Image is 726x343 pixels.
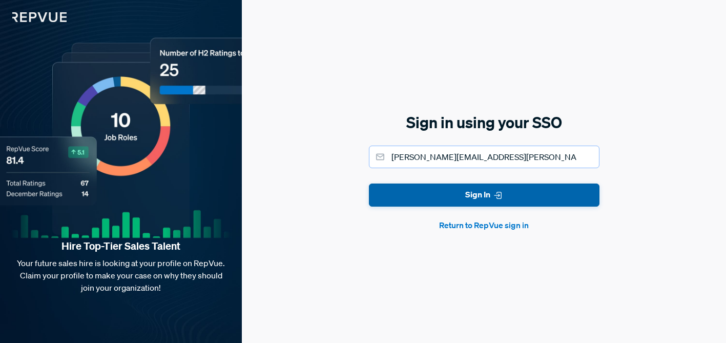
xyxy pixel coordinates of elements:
[16,239,225,253] strong: Hire Top-Tier Sales Talent
[369,219,599,231] button: Return to RepVue sign in
[369,146,599,168] input: Email address
[16,257,225,294] p: Your future sales hire is looking at your profile on RepVue. Claim your profile to make your case...
[369,112,599,133] h5: Sign in using your SSO
[369,184,599,207] button: Sign In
